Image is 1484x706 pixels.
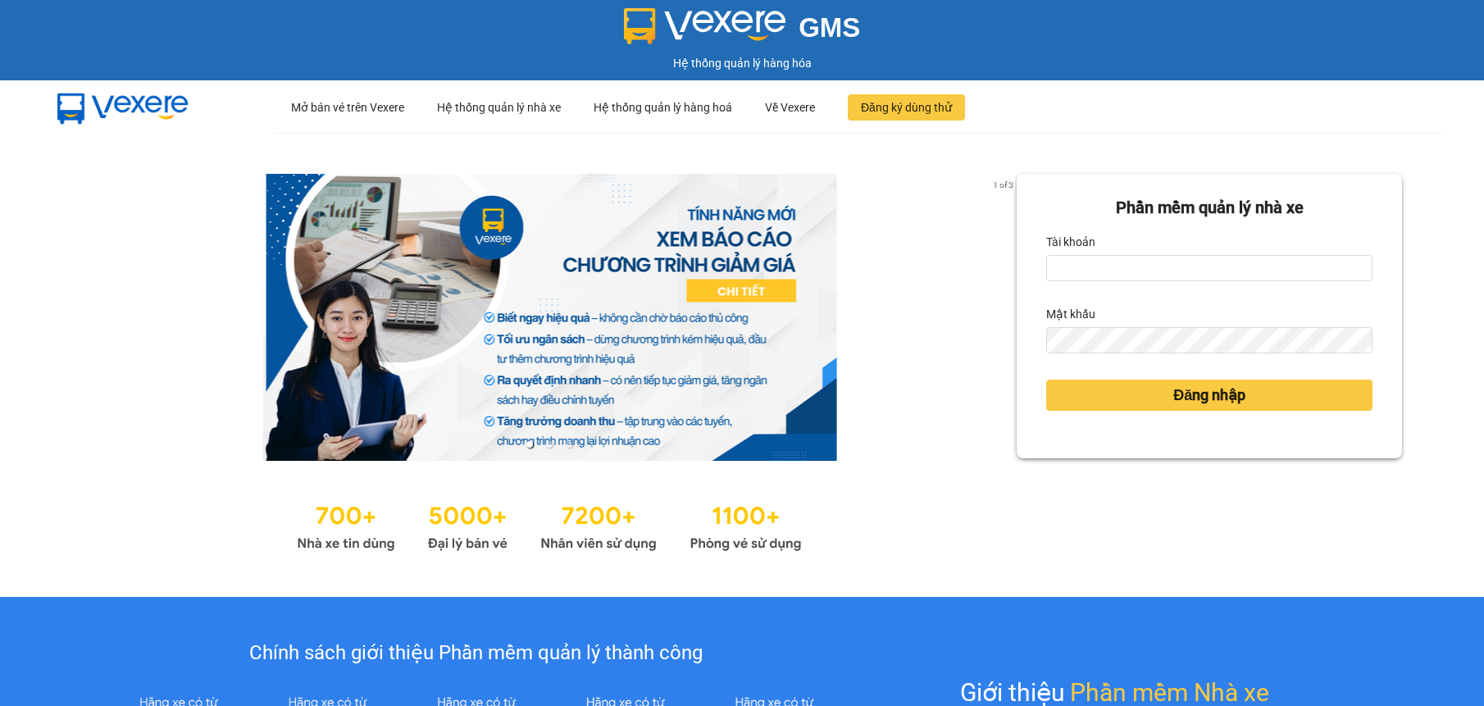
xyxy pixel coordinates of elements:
li: slide item 3 [566,441,572,448]
label: Mật khẩu [1046,301,1095,327]
div: Hệ thống quản lý hàng hóa [4,54,1480,72]
button: previous slide / item [82,174,105,461]
button: Đăng ký dùng thử [848,94,965,121]
li: slide item 1 [526,441,533,448]
input: Mật khẩu [1046,327,1372,353]
button: Đăng nhập [1046,380,1372,411]
span: GMS [799,12,860,43]
img: logo 2 [624,8,786,44]
div: Chính sách giới thiệu Phần mềm quản lý thành công [104,638,849,669]
button: next slide / item [994,174,1017,461]
span: Đăng ký dùng thử [861,98,952,116]
div: Phần mềm quản lý nhà xe [1046,195,1372,221]
img: Statistics.png [297,494,802,556]
a: GMS [624,25,861,38]
span: Đăng nhập [1173,384,1245,407]
div: Hệ thống quản lý hàng hoá [594,81,732,134]
div: Hệ thống quản lý nhà xe [437,81,561,134]
div: Mở bán vé trên Vexere [291,81,404,134]
p: 1 of 3 [988,174,1017,195]
input: Tài khoản [1046,255,1372,281]
img: mbUUG5Q.png [41,80,205,134]
div: Về Vexere [765,81,815,134]
li: slide item 2 [546,441,553,448]
label: Tài khoản [1046,229,1095,255]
